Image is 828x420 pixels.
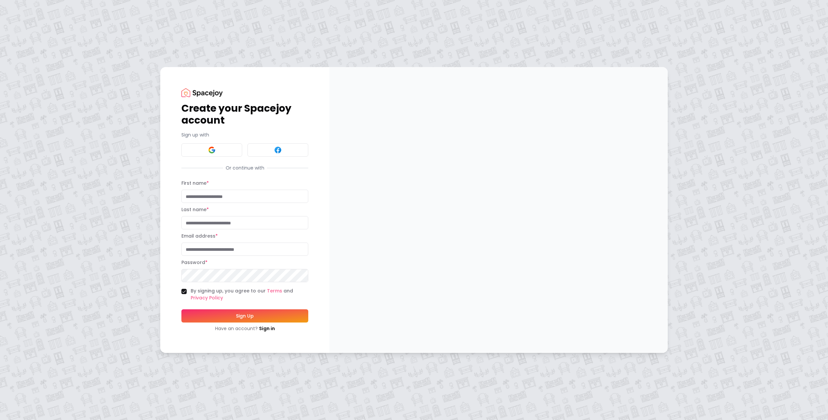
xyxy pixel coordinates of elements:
label: Password [181,259,207,266]
a: Terms [267,287,282,294]
p: Sign up with [181,132,308,138]
label: By signing up, you agree to our and [191,287,308,301]
a: Sign in [259,325,275,332]
label: Email address [181,233,218,239]
label: Last name [181,206,209,213]
button: Sign Up [181,309,308,323]
a: Privacy Policy [191,294,223,301]
img: banner [329,67,668,353]
span: Or continue with [223,165,267,171]
img: Facebook signin [274,146,282,154]
label: First name [181,180,209,186]
div: Have an account? [181,325,308,332]
img: Spacejoy Logo [181,88,223,97]
h1: Create your Spacejoy account [181,102,308,126]
img: Google signin [208,146,216,154]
